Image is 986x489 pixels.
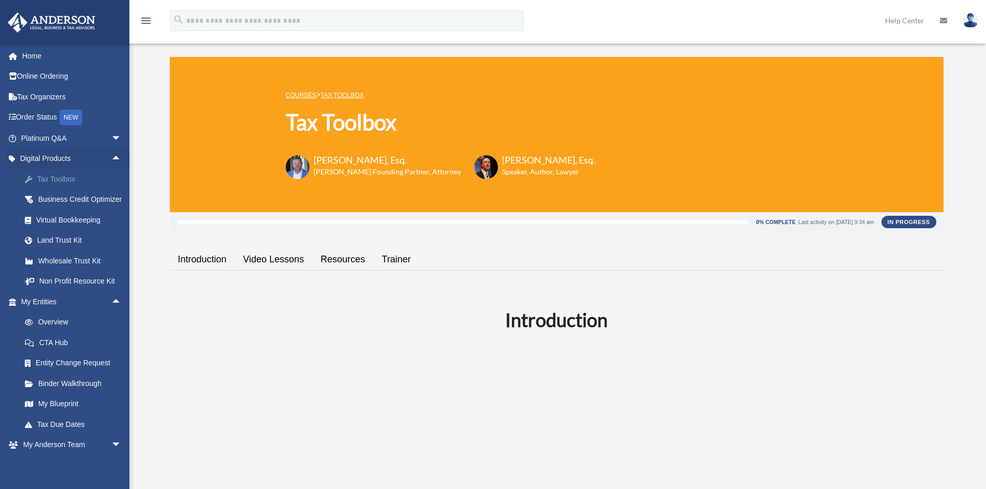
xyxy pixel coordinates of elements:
[7,66,137,87] a: Online Ordering
[176,307,937,333] h2: Introduction
[7,128,137,149] a: Platinum Q&Aarrow_drop_down
[14,394,137,414] a: My Blueprint
[14,189,137,210] a: Business Credit Optimizer
[111,128,132,149] span: arrow_drop_down
[7,149,137,169] a: Digital Productsarrow_drop_up
[502,167,582,177] h6: Speaker, Author, Lawyer
[474,155,498,179] img: Scott-Estill-Headshot.png
[7,107,137,128] a: Order StatusNEW
[314,167,461,177] h6: [PERSON_NAME] Founding Partner, Attorney
[314,154,461,167] h3: [PERSON_NAME], Esq.
[502,154,595,167] h3: [PERSON_NAME], Esq.
[235,245,313,274] a: Video Lessons
[286,92,316,99] a: COURSES
[36,255,124,268] div: Wholesale Trust Kit
[14,414,137,435] a: Tax Due Dates
[286,88,595,101] p: >
[14,210,137,230] a: Virtual Bookkeeping
[881,216,936,228] div: In Progress
[111,291,132,313] span: arrow_drop_up
[286,155,310,179] img: Toby-circle-head.png
[963,13,978,28] img: User Pic
[312,245,373,274] a: Resources
[36,275,124,288] div: Non Profit Resource Kit
[286,107,595,138] h1: Tax Toolbox
[111,149,132,170] span: arrow_drop_up
[173,14,184,25] i: search
[140,14,152,27] i: menu
[36,234,124,247] div: Land Trust Kit
[170,245,235,274] a: Introduction
[14,169,137,189] a: Tax Toolbox
[320,92,363,99] a: Tax Toolbox
[14,271,137,292] a: Non Profit Resource Kit
[36,193,124,206] div: Business Credit Optimizer
[14,373,137,394] a: Binder Walkthrough
[14,230,137,251] a: Land Trust Kit
[14,312,137,333] a: Overview
[5,12,98,33] img: Anderson Advisors Platinum Portal
[798,219,874,225] div: Last activity on [DATE] 9:34 am
[14,332,137,353] a: CTA Hub
[373,245,419,274] a: Trainer
[140,18,152,27] a: menu
[60,110,82,125] div: NEW
[7,46,137,66] a: Home
[36,214,124,227] div: Virtual Bookkeeping
[111,435,132,456] span: arrow_drop_down
[7,86,137,107] a: Tax Organizers
[7,435,137,455] a: My Anderson Teamarrow_drop_down
[36,173,124,186] div: Tax Toolbox
[7,291,137,312] a: My Entitiesarrow_drop_up
[14,250,137,271] a: Wholesale Trust Kit
[14,353,137,374] a: Entity Change Request
[756,219,796,225] div: 0% Complete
